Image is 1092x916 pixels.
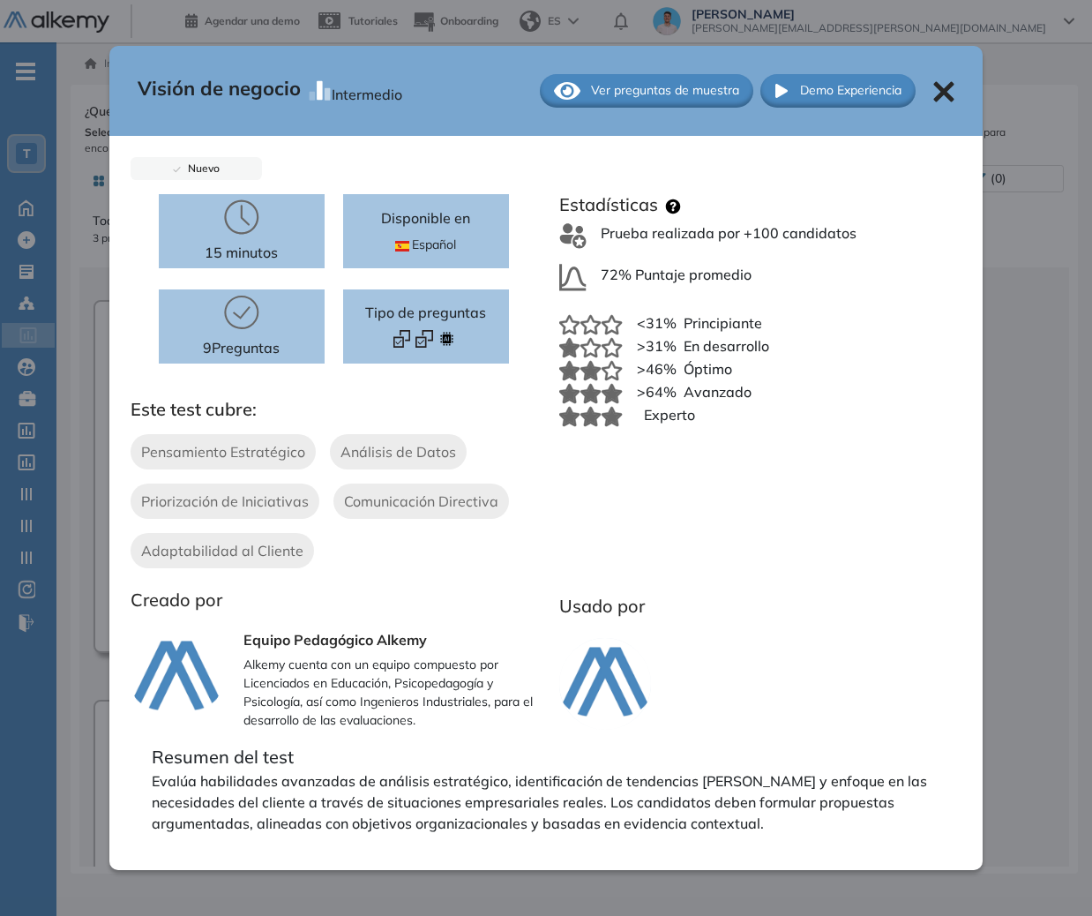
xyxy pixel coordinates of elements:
p: Evalúa habilidades avanzadas de análisis estratégico, identificación de tendencias [PERSON_NAME] ... [152,770,940,834]
span: >64% [637,383,677,401]
span: Comunicación Directiva [344,491,498,512]
span: Análisis de Datos [340,441,456,462]
img: Format test logo [393,330,410,347]
img: Format test logo [415,330,432,347]
div: Intermedio [332,77,402,105]
iframe: Chat Widget [774,711,1092,916]
span: Demo Experiencia [800,81,901,100]
p: 15 minutos [205,242,278,263]
img: author-avatar [131,632,222,724]
span: >31% [637,337,677,355]
p: 9 Preguntas [203,337,280,358]
img: company-logo [559,638,651,730]
span: <31% [637,314,677,332]
span: Avanzado [684,383,752,401]
p: Disponible en [381,207,470,229]
h3: Usado por [559,596,948,617]
h3: Equipo Pedagógico Alkemy [243,632,546,649]
span: Nuevo [181,161,220,175]
span: Tipo de preguntas [365,302,486,323]
span: Experto [644,406,695,424]
span: Óptimo [684,360,732,378]
span: Pensamiento Estratégico [141,441,305,462]
p: Alkemy cuenta con un equipo compuesto por Licenciados en Educación, Psicopedagogía y Psicología, ... [243,656,546,730]
span: En desarrollo [684,337,769,355]
span: Adaptabilidad al Cliente [141,540,303,561]
img: Format test logo [438,330,455,347]
p: Resumen del test [152,744,940,770]
span: Ver preguntas de muestra [591,81,739,100]
h3: Este test cubre: [131,399,546,420]
h3: Estadísticas [559,194,658,215]
span: Español [395,236,456,254]
span: >46% [637,360,677,378]
span: Priorización de Iniciativas [141,491,309,512]
span: Visión de negocio [138,74,301,108]
span: Principiante [684,314,762,332]
h3: Creado por [131,589,546,611]
span: Prueba realizada por +100 candidatos [601,222,856,250]
span: 72% Puntaje promedio [601,264,752,291]
img: ESP [395,241,409,252]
